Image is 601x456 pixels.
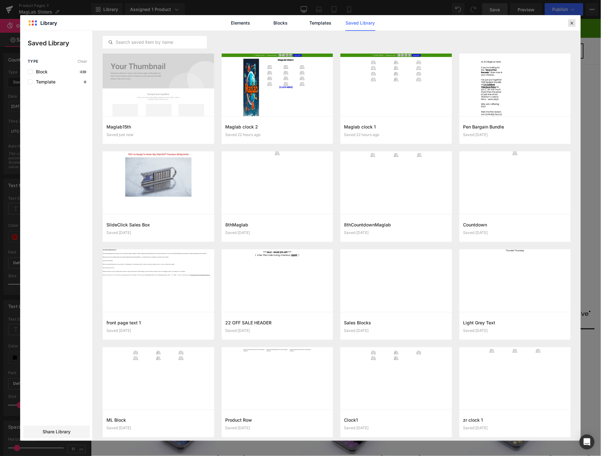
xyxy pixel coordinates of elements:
div: Saved 22 hours ago [344,133,448,137]
a: MagLab™ Custom Slider: MMO084 "Shockwave" (Battleworn) [6,291,164,306]
span: Seconds [271,100,294,105]
p: 439 [79,70,87,74]
a: Titanium Pens [163,19,216,45]
h3: 22 OFF SALE HEADER [226,319,329,326]
h3: Pen Bargain Bundle [463,123,567,130]
h3: Countdown [463,221,567,228]
img: MagLab™ Custom Slider: MMO087 [208,197,302,291]
a: Elements [226,15,255,31]
div: 4 [319,10,326,15]
div: 1 [280,4,288,10]
div: 6 [300,10,307,15]
span: Clear [77,59,87,64]
img: MagLab™ Custom Slider: MMO088 [378,197,472,291]
span: Seconds [148,100,171,105]
div: Saved [DATE] [226,426,329,430]
input: Search saved item by name [103,38,207,46]
img: Magnus Store [17,26,89,38]
span: Template [33,79,55,84]
a: MagLab™ Custom Slider: MMO088 "Shockwave" (Battleworn) *BLEM* [346,291,504,306]
h3: zr clock 1 [463,417,567,424]
div: 3 [291,4,299,10]
span: Minutes [118,128,140,133]
h3: Maglab15th [106,123,210,130]
h3: Sales Blocks [344,319,448,326]
div: Saved [DATE] [226,231,329,235]
a: Products [97,19,139,45]
span: Add To Cart [410,320,440,326]
img: MagLab™ Custom Slider: MMO090 [208,341,302,436]
div: 3 [291,10,299,15]
div: 2 [311,10,318,15]
span: Seconds [148,128,171,133]
h3: ML Block [106,417,210,424]
span: Seconds [393,100,417,105]
a: MagLab™ Custom Slider: MMO087 "Shockwave" (Battleworn) *BLEM* [176,291,334,306]
span: Hours [339,100,356,105]
span: $217.00 [77,311,93,318]
span: $247.00 [406,311,424,317]
a: MagLab™ Custom Slider: MMO090 "Shockwave" (Battleworn) *BLEM* [176,436,334,451]
div: Saved [DATE] [463,231,567,235]
span: $227.00 [257,311,274,318]
div: 1 [280,10,288,15]
a: Blocks [266,15,295,31]
div: Saved just now [106,133,210,137]
div: Saved [DATE] [106,328,210,333]
span: 00 [93,89,110,100]
div: Saved [DATE] [226,328,329,333]
button: Add To Cart [404,317,446,329]
div: 6 [300,4,307,10]
div: Saved 22 hours ago [226,133,329,137]
span: 24 [393,89,417,100]
p: 8 [83,80,87,84]
div: Saved [DATE] [344,426,448,430]
div: Saved [DATE] [463,133,567,137]
div: Saved [DATE] [344,231,448,235]
div: 2 [311,4,318,10]
button: Sold Out [68,317,102,329]
h3: 8thCountdownMaglab [344,221,448,228]
a: MagLab™ Custom Slider: MMO089 "No Ring" (Battleworn) *BLEM* [6,436,164,451]
a: Search [304,19,334,45]
img: MagLab™ Custom Slider: MMO091 [378,341,472,436]
h3: SlideClick Sales Box [106,221,210,228]
div: Saved [DATE] [463,426,567,430]
a: SIGN IN [436,28,460,36]
div: 1 [272,10,280,15]
span: $227.00 [427,311,444,318]
span: 24 [148,89,171,100]
span: $247.00 [236,311,254,317]
p: Saved Library [28,38,92,48]
span: Minutes [118,100,140,105]
span: 36 [118,117,140,128]
span: Minutes [241,100,262,105]
span: Block [33,69,48,74]
button: Add To Cart [234,317,276,329]
span: 25 [271,89,294,100]
div: Saved [DATE] [463,328,567,333]
a: $0.00 [461,25,493,40]
a: Blog [140,19,162,45]
span: Share Library [43,429,71,435]
a: MagLab™ Custom Slider: MMO091 "Shockwave" (Battleworn) *BLEM* [346,436,504,451]
div: Saved [DATE] [106,426,210,430]
a: Templates [306,15,335,31]
span: 06 [93,117,110,128]
span: $0.00 [472,28,490,36]
span: Hours [93,128,110,133]
span: 25 [148,117,171,128]
h3: front page text 1 [106,319,210,326]
h3: 8thMaglab [226,221,329,228]
h3: Product Row [226,417,329,424]
span: Sold Out [74,320,96,326]
h3: Maglab clock 1 [344,123,448,130]
div: Saved [DATE] [344,328,448,333]
span: *** TITANIUM PEN *** "Bargain Bundle..." [131,3,267,16]
a: Learn More [332,4,379,17]
span: 36 [118,89,140,100]
div: Saved [DATE] [106,231,210,235]
span: Hours [216,100,233,105]
span: Minutes [364,100,385,105]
